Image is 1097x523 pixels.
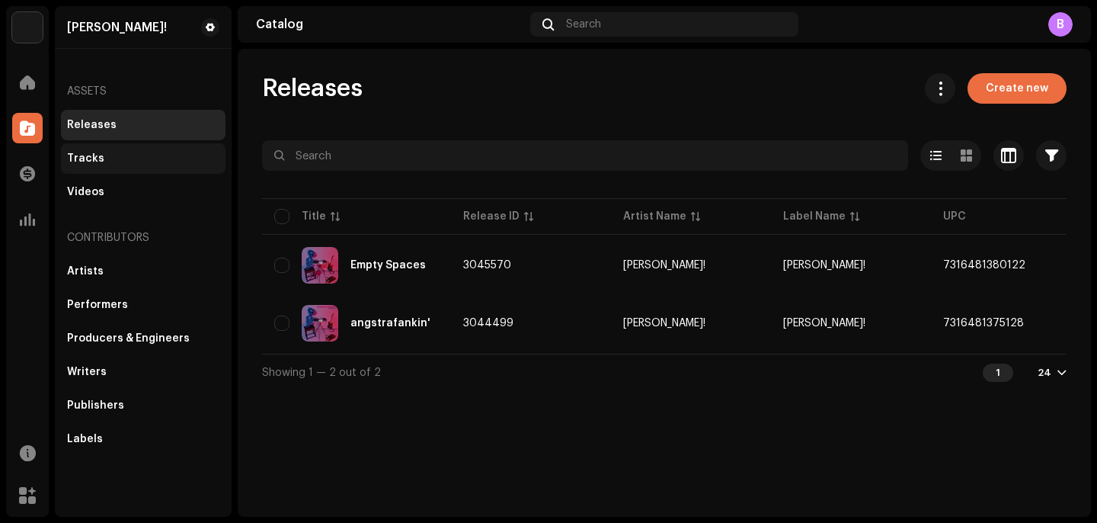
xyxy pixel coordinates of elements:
[67,332,190,345] div: Producers & Engineers
[61,323,225,354] re-m-nav-item: Producers & Engineers
[61,390,225,421] re-m-nav-item: Publishers
[943,318,1024,329] span: 7316481375128
[67,152,104,165] div: Tracks
[463,318,513,329] span: 3044499
[783,260,865,271] span: Fank!
[61,177,225,207] re-m-nav-item: Videos
[623,318,705,329] div: [PERSON_NAME]!
[302,247,338,284] img: 8e80f17e-72e3-414c-a8ec-7e0ca6d767dd
[61,424,225,454] re-m-nav-item: Labels
[61,110,225,140] re-m-nav-item: Releases
[262,140,908,171] input: Search
[61,220,225,256] re-a-nav-header: Contributors
[67,433,103,445] div: Labels
[623,318,759,329] span: Fank!
[623,260,759,271] span: Fank!
[967,73,1067,104] button: Create new
[262,367,381,378] span: Showing 1 — 2 out of 2
[67,119,117,131] div: Releases
[302,209,326,224] div: Title
[67,299,128,311] div: Performers
[262,73,363,104] span: Releases
[783,209,846,224] div: Label Name
[623,209,686,224] div: Artist Name
[566,18,601,30] span: Search
[67,186,104,198] div: Videos
[983,364,1013,382] div: 1
[350,260,426,271] div: Empty Spaces
[61,73,225,110] re-a-nav-header: Assets
[12,12,43,43] img: 4d355f5d-9311-46a2-b30d-525bdb8252bf
[67,399,124,412] div: Publishers
[61,290,225,320] re-m-nav-item: Performers
[463,260,511,271] span: 3045570
[256,18,524,30] div: Catalog
[67,366,107,378] div: Writers
[302,305,338,342] img: 1ff1b90c-1c7e-461d-919b-3145c394b573
[623,260,705,271] div: [PERSON_NAME]!
[61,256,225,287] re-m-nav-item: Artists
[463,209,520,224] div: Release ID
[61,143,225,174] re-m-nav-item: Tracks
[67,265,104,278] div: Artists
[1048,12,1073,37] div: B
[943,260,1025,271] span: 7316481380122
[61,357,225,387] re-m-nav-item: Writers
[350,318,430,329] div: angstrafankin'
[1038,367,1051,379] div: 24
[783,318,865,329] span: Fank!
[986,73,1048,104] span: Create new
[67,21,167,34] div: Fank!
